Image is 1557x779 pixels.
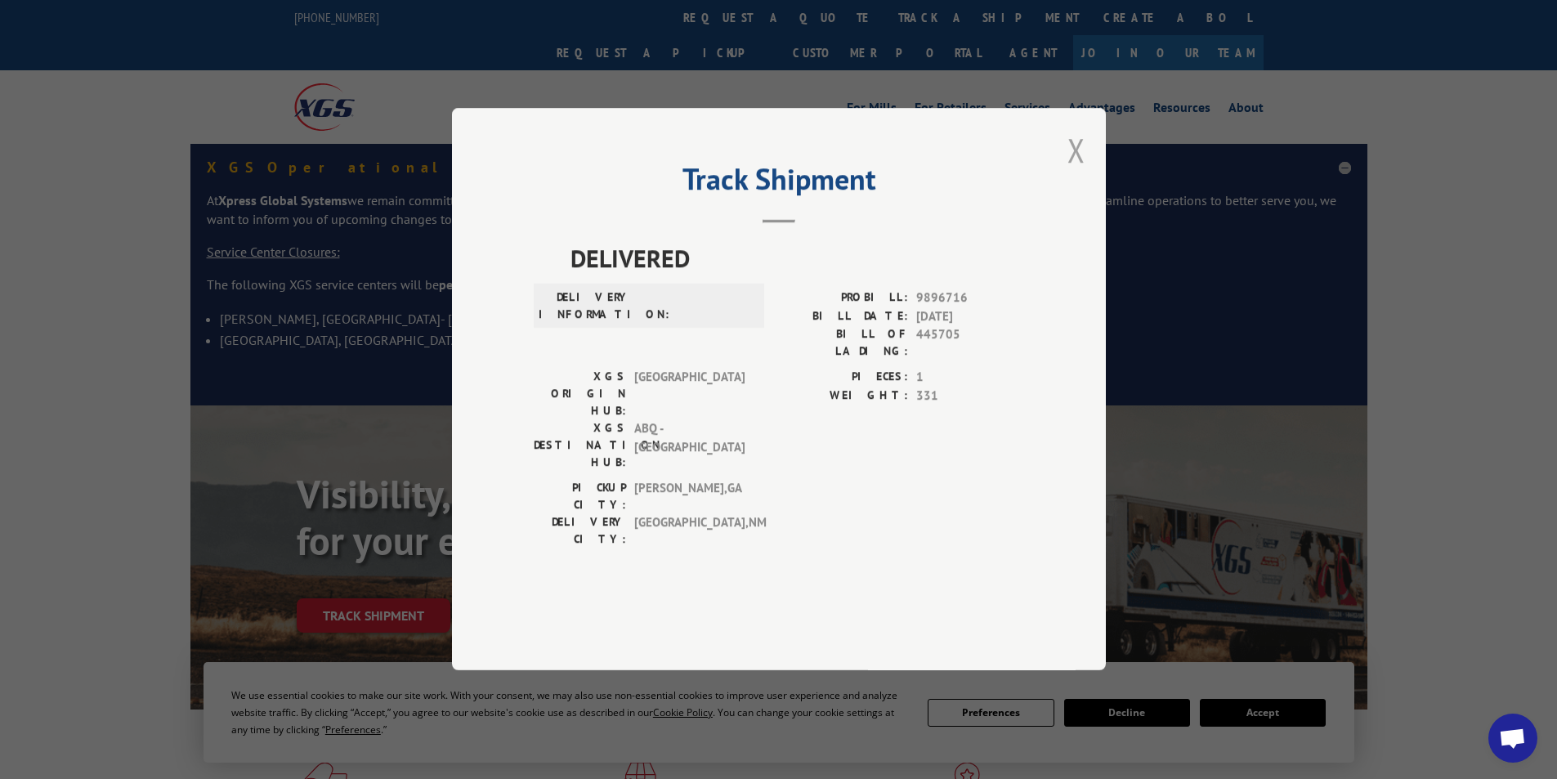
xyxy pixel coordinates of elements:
a: Open chat [1488,714,1537,763]
label: BILL DATE: [779,307,908,326]
label: PROBILL: [779,289,908,308]
span: DELIVERED [570,240,1024,277]
span: [DATE] [916,307,1024,326]
span: 331 [916,387,1024,405]
label: XGS ORIGIN HUB: [534,369,626,420]
span: 9896716 [916,289,1024,308]
label: WEIGHT: [779,387,908,405]
label: PIECES: [779,369,908,387]
label: XGS DESTINATION HUB: [534,420,626,472]
label: BILL OF LADING: [779,326,908,360]
span: 445705 [916,326,1024,360]
span: [PERSON_NAME] , GA [634,480,745,514]
label: DELIVERY CITY: [534,514,626,548]
h2: Track Shipment [534,168,1024,199]
span: 1 [916,369,1024,387]
span: [GEOGRAPHIC_DATA] [634,369,745,420]
label: DELIVERY INFORMATION: [539,289,631,324]
button: Close modal [1067,128,1085,172]
span: [GEOGRAPHIC_DATA] , NM [634,514,745,548]
span: ABQ - [GEOGRAPHIC_DATA] [634,420,745,472]
label: PICKUP CITY: [534,480,626,514]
